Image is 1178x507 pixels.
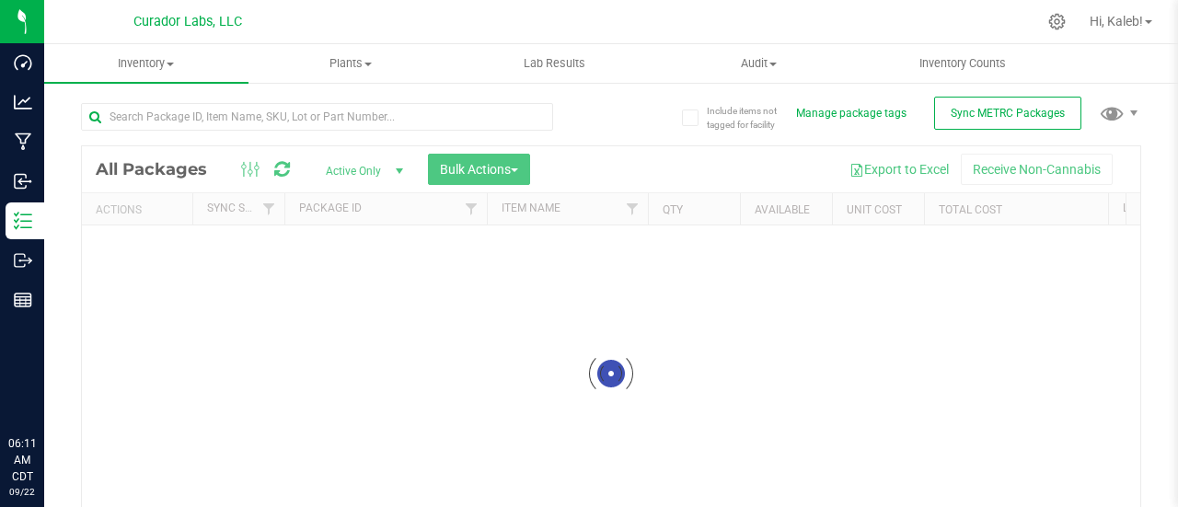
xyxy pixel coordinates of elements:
inline-svg: Outbound [14,251,32,270]
button: Sync METRC Packages [934,97,1081,130]
inline-svg: Analytics [14,93,32,111]
span: Hi, Kaleb! [1090,14,1143,29]
a: Inventory [44,44,248,83]
a: Lab Results [453,44,657,83]
input: Search Package ID, Item Name, SKU, Lot or Part Number... [81,103,553,131]
p: 09/22 [8,485,36,499]
inline-svg: Inventory [14,212,32,230]
inline-svg: Reports [14,291,32,309]
inline-svg: Dashboard [14,53,32,72]
span: Audit [657,55,860,72]
iframe: Resource center [18,360,74,415]
p: 06:11 AM CDT [8,435,36,485]
span: Curador Labs, LLC [133,14,242,29]
a: Audit [656,44,860,83]
span: Inventory Counts [895,55,1031,72]
div: Manage settings [1045,13,1068,30]
span: Inventory [44,55,248,72]
a: Inventory Counts [860,44,1065,83]
span: Plants [249,55,452,72]
span: Lab Results [499,55,610,72]
inline-svg: Inbound [14,172,32,190]
a: Plants [248,44,453,83]
inline-svg: Manufacturing [14,133,32,151]
span: Include items not tagged for facility [707,104,799,132]
span: Sync METRC Packages [951,107,1065,120]
button: Manage package tags [796,106,907,121]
